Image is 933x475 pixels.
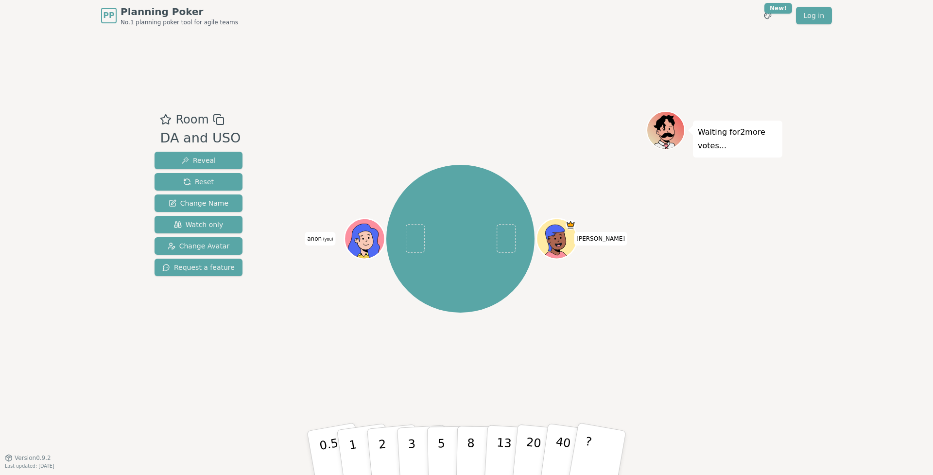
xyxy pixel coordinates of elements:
span: Watch only [174,220,224,229]
span: Click to change your name [305,232,335,246]
button: New! [759,7,777,24]
button: Reset [155,173,242,191]
span: Click to change your name [574,232,627,246]
span: Reset [183,177,214,187]
span: Version 0.9.2 [15,454,51,462]
span: Change Name [169,198,228,208]
span: Planning Poker [121,5,238,18]
button: Version0.9.2 [5,454,51,462]
span: PP [103,10,114,21]
p: Waiting for 2 more votes... [698,125,777,153]
div: DA and USO [160,128,241,148]
a: Log in [796,7,832,24]
a: PPPlanning PokerNo.1 planning poker tool for agile teams [101,5,238,26]
button: Request a feature [155,259,242,276]
button: Click to change your avatar [346,220,383,258]
div: New! [764,3,792,14]
button: Change Name [155,194,242,212]
span: Last updated: [DATE] [5,463,54,469]
span: Jose is the host [565,220,575,230]
span: Room [175,111,208,128]
button: Add as favourite [160,111,172,128]
span: Request a feature [162,263,235,272]
span: Reveal [181,156,216,165]
span: Change Avatar [168,241,230,251]
span: No.1 planning poker tool for agile teams [121,18,238,26]
button: Reveal [155,152,242,169]
button: Watch only [155,216,242,233]
span: (you) [322,237,333,242]
button: Change Avatar [155,237,242,255]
